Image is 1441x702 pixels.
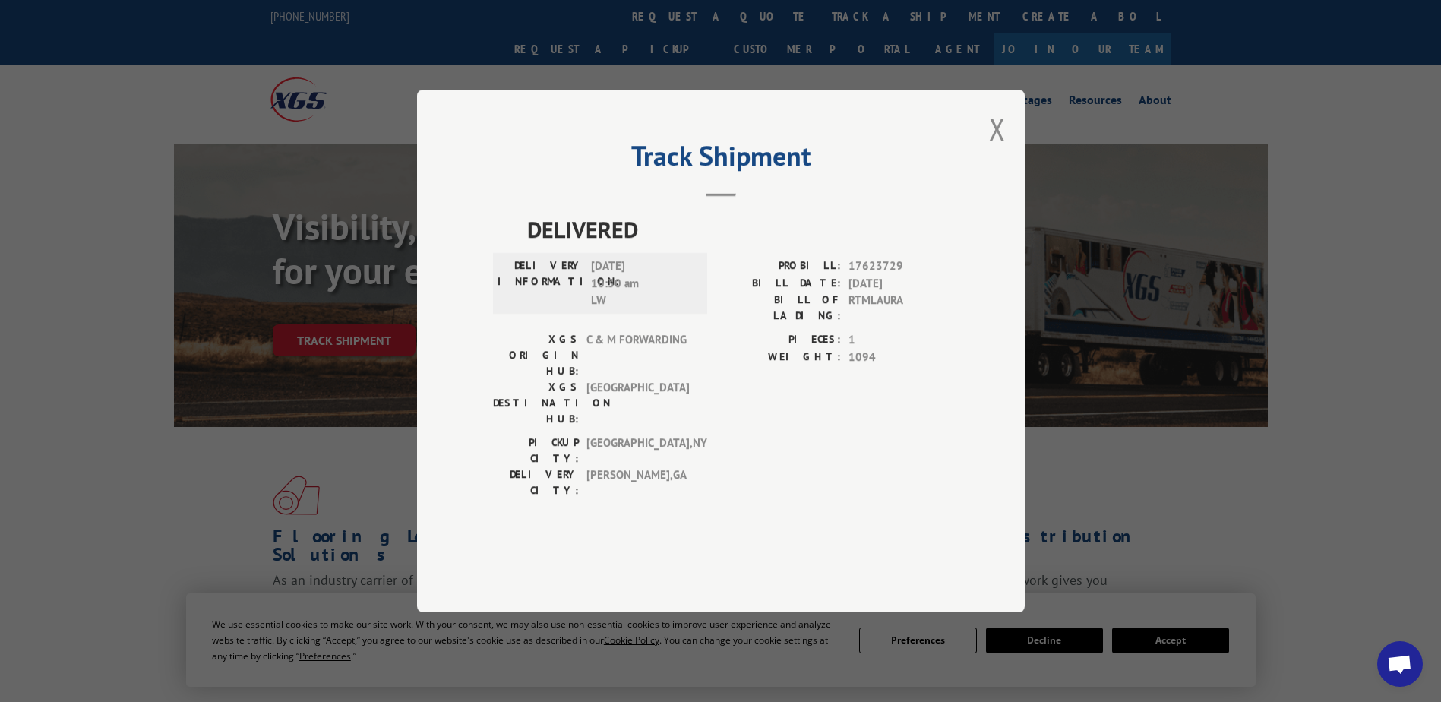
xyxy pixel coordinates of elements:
[586,379,689,427] span: [GEOGRAPHIC_DATA]
[591,258,694,309] span: [DATE] 10:30 am LW
[493,435,579,466] label: PICKUP CITY:
[848,275,949,292] span: [DATE]
[1377,641,1423,687] div: Open chat
[721,275,841,292] label: BILL DATE:
[721,331,841,349] label: PIECES:
[721,258,841,275] label: PROBILL:
[848,331,949,349] span: 1
[586,331,689,379] span: C & M FORWARDING
[586,435,689,466] span: [GEOGRAPHIC_DATA] , NY
[721,292,841,324] label: BILL OF LADING:
[527,212,949,246] span: DELIVERED
[493,466,579,498] label: DELIVERY CITY:
[493,145,949,174] h2: Track Shipment
[848,349,949,366] span: 1094
[721,349,841,366] label: WEIGHT:
[498,258,583,309] label: DELIVERY INFORMATION:
[848,258,949,275] span: 17623729
[848,292,949,324] span: RTMLAURA
[493,331,579,379] label: XGS ORIGIN HUB:
[586,466,689,498] span: [PERSON_NAME] , GA
[989,109,1006,149] button: Close modal
[493,379,579,427] label: XGS DESTINATION HUB:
